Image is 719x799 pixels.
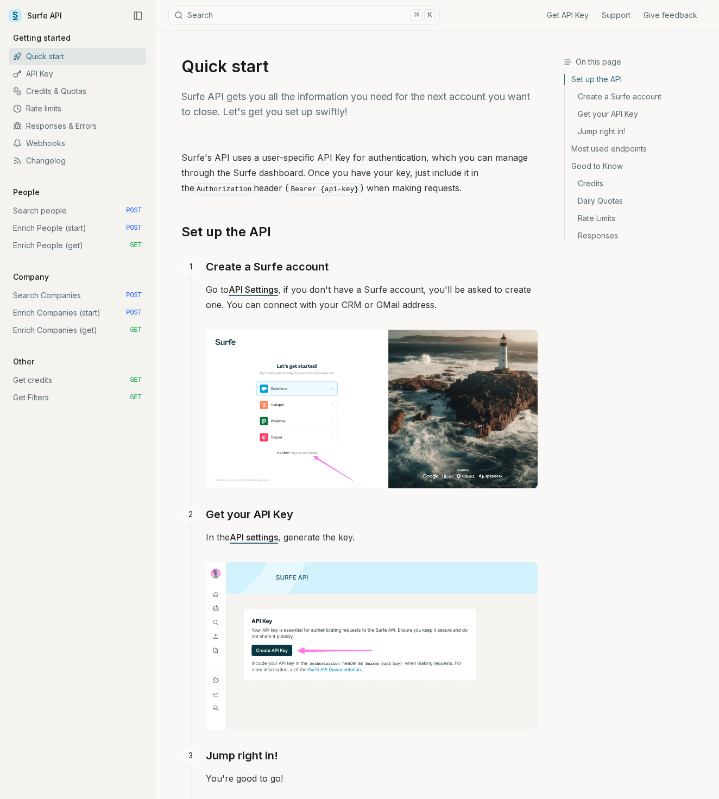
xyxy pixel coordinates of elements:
[181,89,538,119] p: Surfe API gets you all the information you need for the next account you want to close. Let's get...
[9,48,146,65] a: Quick start
[181,56,538,76] h1: Quick start
[411,9,422,21] kbd: ⌘
[9,8,62,24] a: Surfe API
[229,284,278,295] a: API Settings
[9,304,146,322] a: Enrich Companies (start) POST
[206,771,538,786] p: You're good to go!
[9,237,146,254] a: Enrich People (get) GET
[564,56,710,67] h3: On this page
[9,202,146,219] a: Search people POST
[206,530,538,729] p: In the , generate the key.
[230,532,278,543] a: API settings
[126,206,142,215] span: POST
[9,272,53,282] p: Company
[288,183,361,196] code: Bearer {api-key}
[206,747,278,764] a: Jump right in!
[194,183,254,196] code: Authorization
[644,10,697,21] a: Give feedback
[130,241,142,250] span: GET
[9,135,146,152] a: Webhooks
[424,9,436,21] kbd: K
[130,376,142,385] span: GET
[126,291,142,300] span: POST
[565,158,710,175] a: Good to Know
[565,74,710,88] a: Set up the API
[9,389,146,406] a: Get Filters GET
[130,393,142,402] span: GET
[206,282,538,312] p: Go to , if you don't have a Surfe account, you'll be asked to create one. You can connect with yo...
[168,5,440,25] button: Search⌘K
[126,224,142,232] span: POST
[565,123,710,140] a: Jump right in!
[9,83,146,100] a: Credits & Quotas
[181,150,538,197] p: Surfe's API uses a user-specific API Key for authentication, which you can manage through the Sur...
[565,140,710,158] a: Most used endpoints
[181,223,271,241] a: Set up the API
[565,88,710,105] a: Create a Surfe account
[9,187,44,198] p: People
[565,210,710,227] a: Rate Limits
[9,219,146,237] a: Enrich People (start) POST
[9,33,75,43] p: Getting started
[565,105,710,123] a: Get your API Key
[602,10,630,21] a: Support
[9,65,146,83] a: API Key
[565,192,710,210] a: Daily Quotas
[9,372,146,389] a: Get credits GET
[130,326,142,335] span: GET
[9,117,146,135] a: Responses & Errors
[206,562,538,729] img: Image
[547,10,589,21] a: Get API Key
[565,227,710,241] a: Responses
[130,8,146,24] button: Collapse Sidebar
[9,100,146,117] a: Rate limits
[9,356,39,367] p: Other
[206,258,329,275] a: Create a Surfe account
[206,330,538,488] img: Image
[126,309,142,317] span: POST
[565,175,710,192] a: Credits
[9,287,146,304] a: Search Companies POST
[9,152,146,169] a: Changelog
[9,322,146,339] a: Enrich Companies (get) GET
[206,506,293,523] a: Get your API Key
